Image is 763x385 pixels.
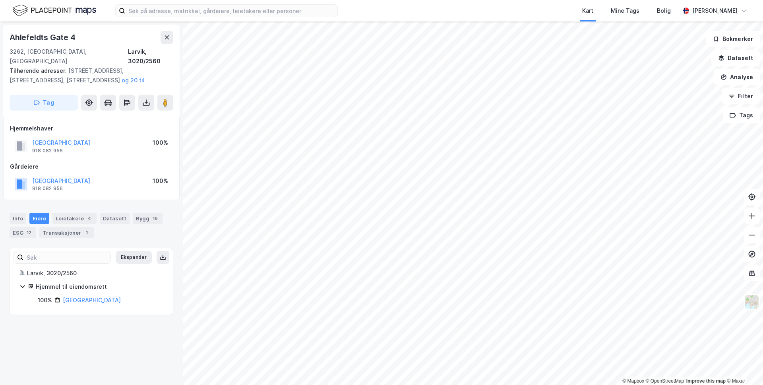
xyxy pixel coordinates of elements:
[706,31,760,47] button: Bokmerker
[686,378,726,384] a: Improve this map
[125,5,337,17] input: Søk på adresse, matrikkel, gårdeiere, leietakere eller personer
[723,347,763,385] iframe: Chat Widget
[27,268,163,278] div: Larvik, 3020/2560
[32,148,63,154] div: 918 082 956
[23,251,110,263] input: Søk
[711,50,760,66] button: Datasett
[10,31,77,44] div: Ahlefeldts Gate 4
[10,124,173,133] div: Hjemmelshaver
[153,176,168,186] div: 100%
[36,282,163,292] div: Hjemmel til eiendomsrett
[52,213,97,224] div: Leietakere
[10,227,36,238] div: ESG
[25,229,33,237] div: 12
[657,6,671,16] div: Bolig
[29,213,49,224] div: Eiere
[722,88,760,104] button: Filter
[723,107,760,123] button: Tags
[128,47,173,66] div: Larvik, 3020/2560
[85,214,93,222] div: 4
[153,138,168,148] div: 100%
[13,4,96,17] img: logo.f888ab2527a4732fd821a326f86c7f29.svg
[38,296,52,305] div: 100%
[116,251,152,264] button: Ekspander
[692,6,738,16] div: [PERSON_NAME]
[10,95,78,111] button: Tag
[714,69,760,85] button: Analyse
[646,378,684,384] a: OpenStreetMap
[10,66,167,85] div: [STREET_ADDRESS], [STREET_ADDRESS], [STREET_ADDRESS]
[723,347,763,385] div: Kontrollprogram for chat
[744,294,759,309] img: Z
[63,297,121,303] a: [GEOGRAPHIC_DATA]
[151,214,159,222] div: 16
[10,213,26,224] div: Info
[83,229,91,237] div: 1
[32,185,63,192] div: 918 082 956
[10,67,68,74] span: Tilhørende adresser:
[622,378,644,384] a: Mapbox
[10,162,173,171] div: Gårdeiere
[133,213,163,224] div: Bygg
[611,6,639,16] div: Mine Tags
[582,6,593,16] div: Kart
[100,213,130,224] div: Datasett
[10,47,128,66] div: 3262, [GEOGRAPHIC_DATA], [GEOGRAPHIC_DATA]
[39,227,94,238] div: Transaksjoner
